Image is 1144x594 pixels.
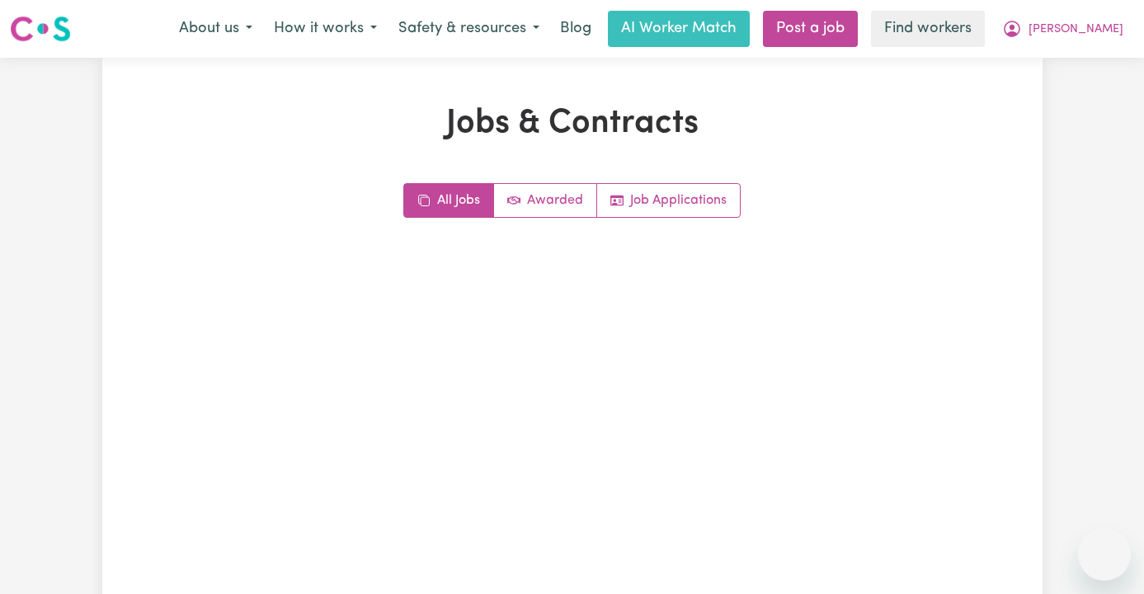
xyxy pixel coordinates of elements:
iframe: Button to launch messaging window [1078,528,1131,581]
a: Job applications [597,184,740,217]
img: Careseekers logo [10,14,71,44]
a: Post a job [763,11,858,47]
h1: Jobs & Contracts [191,104,954,144]
a: Blog [550,11,601,47]
a: Active jobs [494,184,597,217]
button: Safety & resources [388,12,550,46]
button: How it works [263,12,388,46]
button: My Account [991,12,1134,46]
button: About us [168,12,263,46]
a: Careseekers logo [10,10,71,48]
a: Find workers [871,11,985,47]
span: [PERSON_NAME] [1029,21,1123,39]
a: AI Worker Match [608,11,750,47]
a: All jobs [404,184,494,217]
